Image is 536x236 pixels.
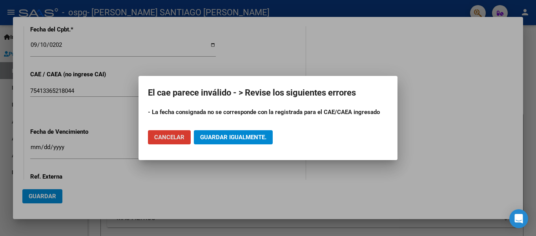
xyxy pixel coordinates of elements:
div: Open Intercom Messenger [509,209,528,228]
button: Cancelar [148,130,191,144]
span: Cancelar [154,134,184,141]
strong: - La fecha consignada no se corresponde con la registrada para el CAE/CAEA ingresado [148,109,380,116]
span: Guardar igualmente. [200,134,266,141]
button: Guardar igualmente. [194,130,273,144]
h2: El cae parece inválido - > Revise los siguientes errores [148,85,388,100]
